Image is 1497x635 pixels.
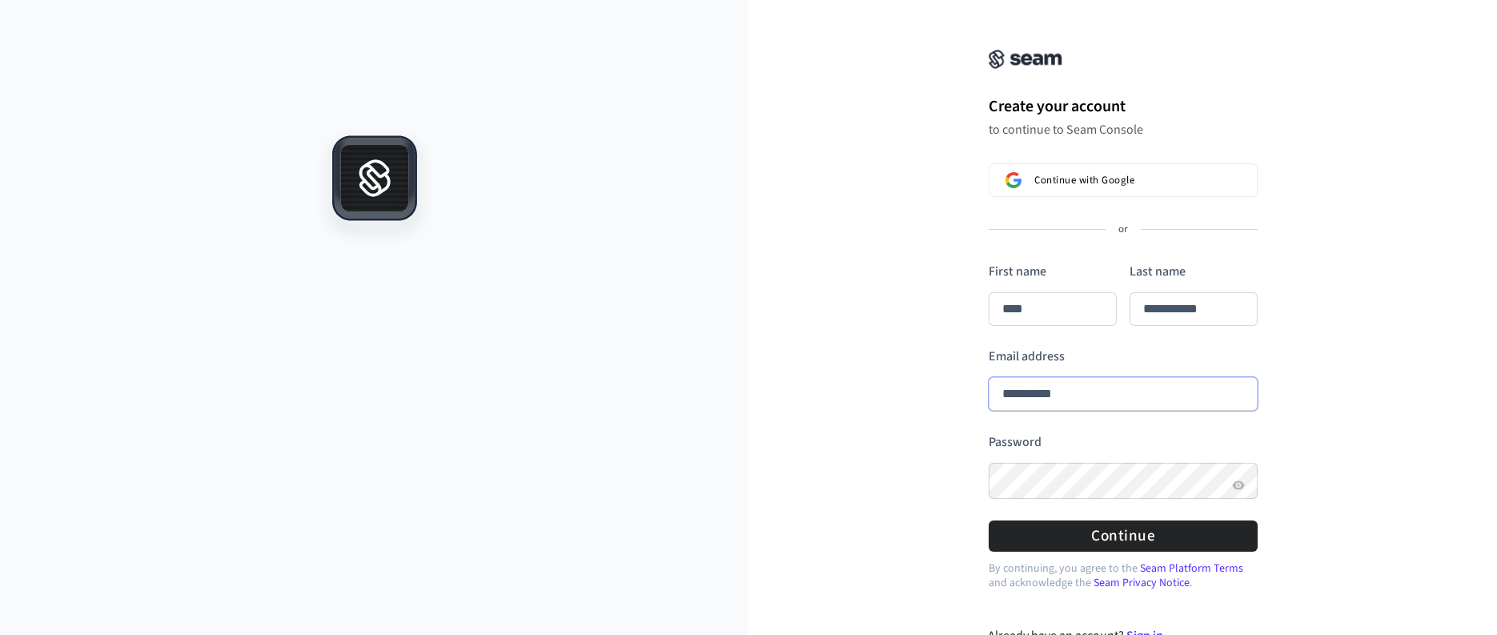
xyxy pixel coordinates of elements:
label: Email address [989,348,1065,365]
span: Continue with Google [1034,174,1134,187]
p: to continue to Seam Console [989,122,1258,138]
p: By continuing, you agree to the and acknowledge the . [989,561,1258,590]
a: Seam Privacy Notice [1094,575,1190,591]
button: Continue [989,520,1258,552]
label: Password [989,433,1041,451]
p: or [1118,223,1128,237]
h1: Create your account [989,94,1258,119]
img: Seam Console [989,50,1062,69]
button: Sign in with GoogleContinue with Google [989,163,1258,197]
a: Seam Platform Terms [1140,561,1243,577]
button: Show password [1229,476,1248,495]
label: First name [989,263,1046,280]
label: Last name [1130,263,1186,280]
img: Sign in with Google [1005,172,1021,188]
